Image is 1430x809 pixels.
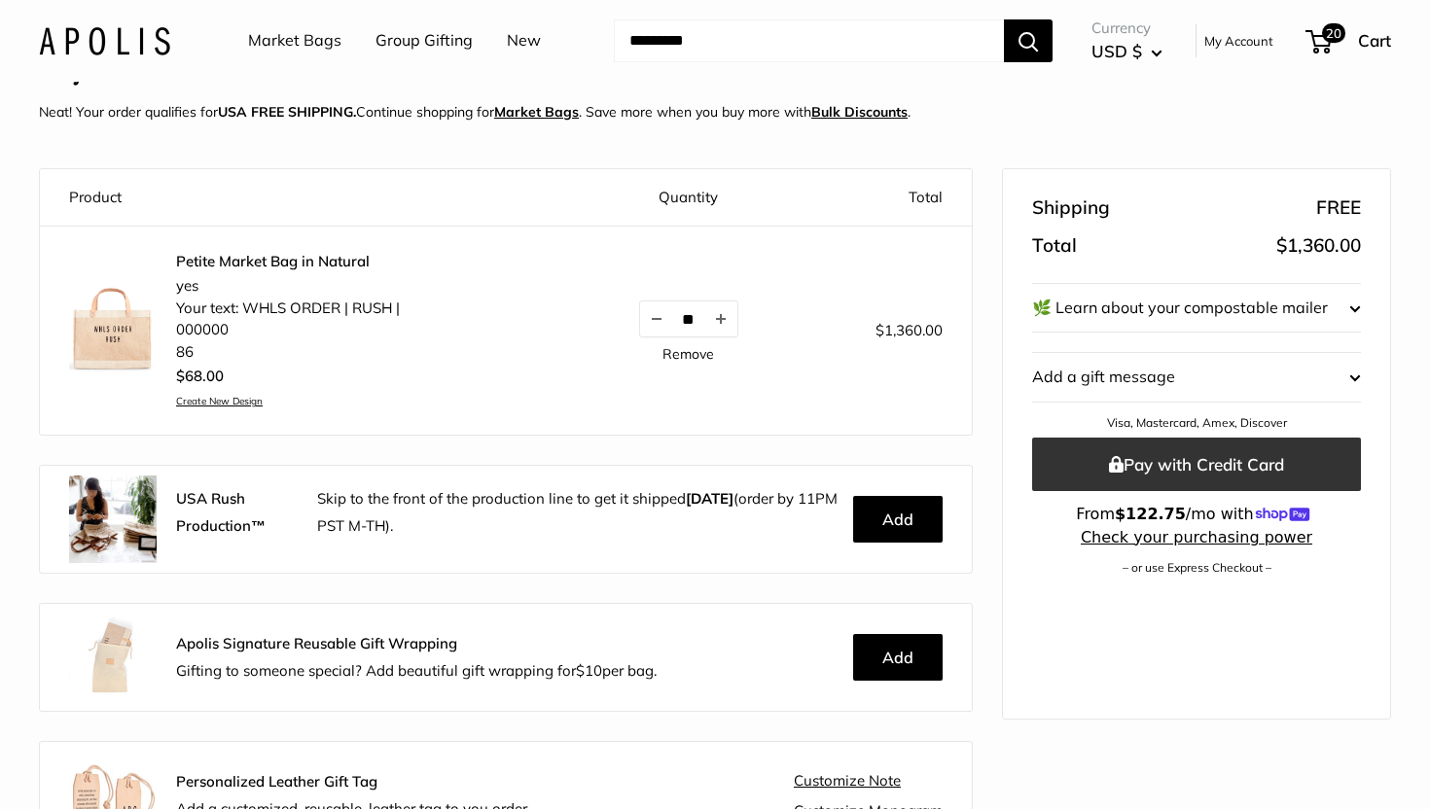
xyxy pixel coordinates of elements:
th: Quantity [580,169,799,227]
button: Add [853,634,943,681]
button: USD $ [1091,36,1162,67]
li: 000000 [176,319,400,341]
iframe: PayPal-paypal [1032,608,1361,651]
li: yes [176,275,400,298]
a: Remove [662,347,714,361]
a: New [507,26,541,55]
span: 20 [1322,23,1345,43]
a: Market Bags [248,26,341,55]
a: Create New Design [176,395,400,407]
li: 86 [176,341,400,364]
span: $1,360.00 [1276,233,1361,257]
u: Bulk Discounts [811,103,908,121]
strong: Apolis Signature Reusable Gift Wrapping [176,634,457,652]
img: Apolis_GiftWrapping_5_90x_2x.jpg [69,614,157,701]
input: Search... [614,19,1004,62]
span: $1,360.00 [876,321,943,339]
p: Neat! Your order qualifies for Continue shopping for . Save more when you buy more with . [39,99,911,124]
span: Currency [1091,15,1162,42]
button: Add [853,496,943,543]
span: $68.00 [176,367,224,385]
img: rush.jpg [69,475,157,563]
button: Search [1004,19,1053,62]
span: Gifting to someone special? Add beautiful gift wrapping for per bag. [176,661,657,680]
p: Skip to the front of the production line to get it shipped (order by 11PM PST M-TH). [317,485,839,540]
span: USD $ [1091,41,1142,61]
a: – or use Express Checkout – [1123,560,1271,575]
a: 20 Cart [1307,25,1391,56]
strong: Personalized Leather Gift Tag [176,772,377,791]
a: Market Bags [494,103,579,121]
a: Customize Note [794,772,901,790]
button: Pay with Credit Card [1032,438,1361,491]
span: Shipping [1032,191,1110,226]
strong: USA Rush Production™ [176,489,266,535]
th: Product [40,169,580,227]
a: Visa, Mastercard, Amex, Discover [1107,415,1287,430]
span: $10 [576,661,602,680]
strong: USA FREE SHIPPING. [218,103,356,121]
a: My Account [1204,29,1273,53]
button: 🌿 Learn about your compostable mailer [1032,284,1361,333]
b: [DATE] [686,489,733,508]
span: Total [1032,229,1077,264]
th: Total [798,169,972,227]
input: Quantity [673,311,704,328]
button: Decrease quantity by 1 [640,301,673,336]
span: Cart [1358,30,1391,51]
li: Your text: WHLS ORDER | RUSH | [176,298,400,320]
span: FREE [1316,191,1361,226]
img: Apolis [39,26,170,54]
button: Increase quantity by 1 [704,301,737,336]
a: Petite Market Bag in Natural [176,252,400,271]
button: Add a gift message [1032,353,1361,402]
a: Group Gifting [375,26,473,55]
